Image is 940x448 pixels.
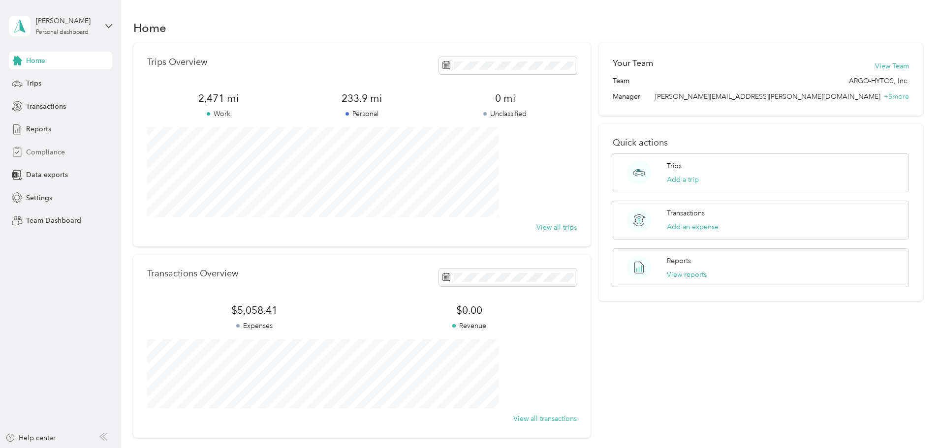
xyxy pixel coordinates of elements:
[613,57,653,69] h2: Your Team
[667,208,705,218] p: Transactions
[513,414,577,424] button: View all transactions
[290,91,434,105] span: 233.9 mi
[26,215,81,226] span: Team Dashboard
[26,147,65,157] span: Compliance
[613,91,640,102] span: Manager
[667,256,691,266] p: Reports
[147,57,207,67] p: Trips Overview
[667,269,707,280] button: View reports
[667,161,682,171] p: Trips
[26,56,45,66] span: Home
[5,433,56,443] button: Help center
[536,222,577,233] button: View all trips
[655,92,880,101] span: [PERSON_NAME][EMAIL_ADDRESS][PERSON_NAME][DOMAIN_NAME]
[26,124,51,134] span: Reports
[667,222,719,232] button: Add an expense
[885,393,940,448] iframe: Everlance-gr Chat Button Frame
[434,91,577,105] span: 0 mi
[36,30,89,35] div: Personal dashboard
[26,170,68,180] span: Data exports
[434,109,577,119] p: Unclassified
[362,321,576,331] p: Revenue
[884,92,909,101] span: + 5 more
[26,101,66,112] span: Transactions
[362,303,576,317] span: $0.00
[36,16,97,26] div: [PERSON_NAME]
[613,138,909,148] p: Quick actions
[26,78,41,89] span: Trips
[667,175,699,185] button: Add a trip
[147,91,290,105] span: 2,471 mi
[613,76,629,86] span: Team
[147,303,362,317] span: $5,058.41
[147,321,362,331] p: Expenses
[133,23,166,33] h1: Home
[26,193,52,203] span: Settings
[849,76,909,86] span: ARGO-HYTOS, Inc.
[147,109,290,119] p: Work
[147,269,238,279] p: Transactions Overview
[290,109,434,119] p: Personal
[875,61,909,71] button: View Team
